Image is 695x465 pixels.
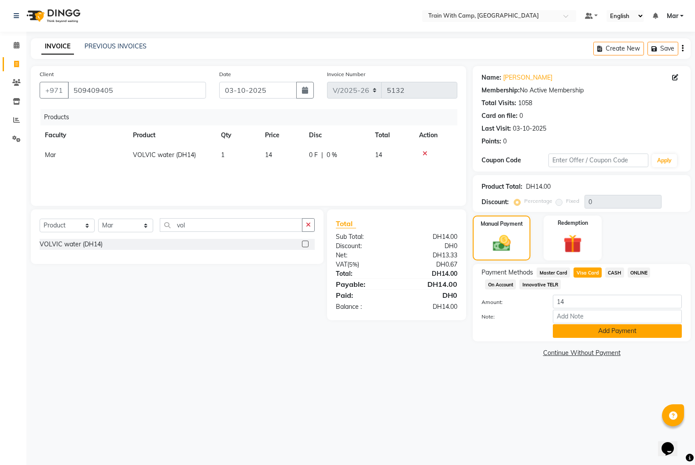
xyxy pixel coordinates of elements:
div: 0 [503,137,507,146]
span: 1 [221,151,224,159]
div: VOLVIC water (DH14) [40,240,103,249]
a: INVOICE [41,39,74,55]
div: DH0 [397,242,464,251]
span: Visa Card [574,267,602,278]
div: Total Visits: [482,99,516,108]
span: ONLINE [628,267,651,278]
div: Sub Total: [329,232,397,242]
span: 14 [265,151,272,159]
span: Innovative TELR [519,279,561,289]
div: Net: [329,251,397,260]
div: 0 [519,111,523,121]
div: Discount: [329,242,397,251]
iframe: chat widget [658,430,686,456]
div: DH0 [397,290,464,300]
th: Action [414,125,457,145]
button: Apply [652,154,677,167]
span: Mar [45,151,56,159]
span: VAT [336,260,347,268]
div: Balance : [329,302,397,311]
div: Total: [329,269,397,278]
th: Qty [216,125,260,145]
input: Search or Scan [160,218,302,232]
img: logo [22,4,83,28]
div: Name: [482,73,501,82]
button: +971 [40,82,69,99]
div: 03-10-2025 [513,124,546,133]
label: Amount: [475,298,546,306]
label: Manual Payment [481,220,523,228]
img: _gift.svg [558,232,588,255]
button: Save [647,42,678,55]
th: Disc [304,125,370,145]
label: Note: [475,313,546,321]
span: 0 F [309,150,318,160]
div: Paid: [329,290,397,300]
div: DH14.00 [526,182,551,191]
span: 0 % [327,150,337,160]
div: Product Total: [482,182,522,191]
button: Create New [593,42,644,55]
input: Add Note [553,310,682,323]
span: Master Card [537,267,570,278]
span: Total [336,219,356,228]
button: Add Payment [553,324,682,338]
div: 1058 [518,99,532,108]
div: DH13.33 [397,251,464,260]
div: DH14.00 [397,279,464,289]
a: PREVIOUS INVOICES [85,42,147,50]
th: Price [260,125,304,145]
div: DH14.00 [397,269,464,278]
input: Enter Offer / Coupon Code [548,154,648,167]
span: CASH [605,267,624,278]
span: | [321,150,323,160]
a: Continue Without Payment [474,348,689,358]
div: Payable: [329,279,397,289]
span: Mar [667,11,678,21]
div: Points: [482,137,501,146]
label: Date [219,70,231,78]
div: ( ) [329,260,397,269]
span: VOLVIC water (DH14) [133,151,196,159]
div: Discount: [482,198,509,207]
div: No Active Membership [482,86,682,95]
div: Products [40,109,464,125]
span: On Account [485,279,516,289]
div: DH0.67 [397,260,464,269]
div: Card on file: [482,111,518,121]
div: Coupon Code [482,156,548,165]
th: Faculty [40,125,128,145]
div: DH14.00 [397,232,464,242]
input: Search by Name/Mobile/Email/Code [68,82,206,99]
label: Client [40,70,54,78]
span: 5% [349,261,357,268]
span: 14 [375,151,382,159]
span: Payment Methods [482,268,533,277]
label: Percentage [524,197,552,205]
div: Membership: [482,86,520,95]
label: Fixed [566,197,579,205]
th: Product [128,125,216,145]
label: Invoice Number [327,70,365,78]
div: DH14.00 [397,302,464,311]
img: _cash.svg [487,233,516,253]
th: Total [370,125,414,145]
div: Last Visit: [482,124,511,133]
input: Amount [553,295,682,308]
label: Redemption [558,219,588,227]
a: [PERSON_NAME] [503,73,552,82]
